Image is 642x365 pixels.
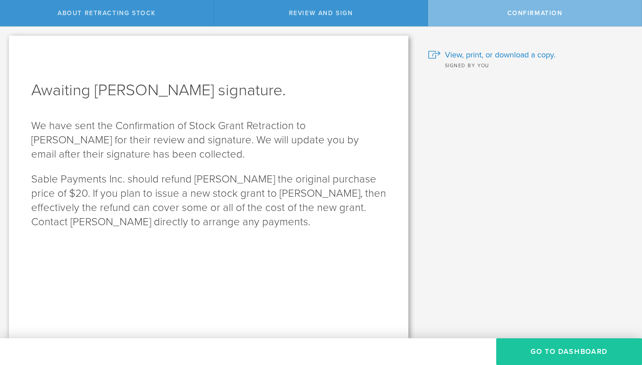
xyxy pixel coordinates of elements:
span: Confirmation [507,9,563,17]
span: Review and Sign [289,9,353,17]
p: We have sent the Confirmation of Stock Grant Retraction to [PERSON_NAME] for their review and sig... [31,119,386,162]
div: Signed by you [428,61,629,69]
span: View, print, or download a copy. [445,49,556,61]
span: About Retracting Stock [58,9,156,17]
h1: Awaiting [PERSON_NAME] signature. [31,80,386,101]
p: Sable Payments Inc. should refund [PERSON_NAME] the original purchase price of $20. If you plan t... [31,172,386,229]
button: Go to Dashboard [496,338,642,365]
